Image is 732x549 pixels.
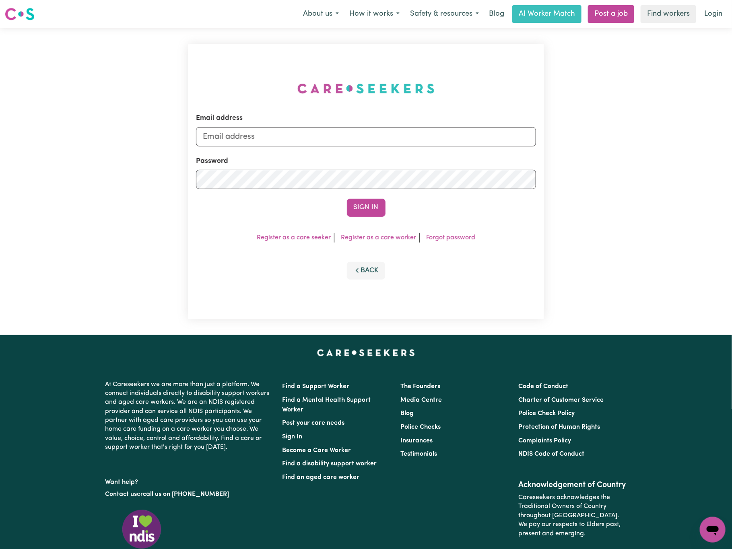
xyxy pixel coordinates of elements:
[196,156,228,167] label: Password
[518,424,600,430] a: Protection of Human Rights
[405,6,484,23] button: Safety & resources
[400,410,414,417] a: Blog
[518,397,604,403] a: Charter of Customer Service
[282,434,303,440] a: Sign In
[196,113,243,123] label: Email address
[317,350,415,356] a: Careseekers home page
[588,5,634,23] a: Post a job
[282,397,371,413] a: Find a Mental Health Support Worker
[282,474,360,481] a: Find an aged care worker
[518,438,571,444] a: Complaints Policy
[341,234,416,241] a: Register as a care worker
[105,475,273,487] p: Want help?
[484,5,509,23] a: Blog
[518,410,575,417] a: Police Check Policy
[518,480,627,490] h2: Acknowledgement of Country
[518,383,568,390] a: Code of Conduct
[400,438,433,444] a: Insurances
[518,490,627,541] p: Careseekers acknowledges the Traditional Owners of Country throughout [GEOGRAPHIC_DATA]. We pay o...
[700,517,726,543] iframe: Button to launch messaging window
[400,397,442,403] a: Media Centre
[282,447,351,454] a: Become a Care Worker
[257,234,331,241] a: Register as a care seeker
[5,7,35,21] img: Careseekers logo
[344,6,405,23] button: How it works
[400,451,437,457] a: Testimonials
[512,5,581,23] a: AI Worker Match
[282,383,350,390] a: Find a Support Worker
[518,451,584,457] a: NDIS Code of Conduct
[105,487,273,502] p: or
[298,6,344,23] button: About us
[143,491,229,498] a: call us on [PHONE_NUMBER]
[282,420,345,426] a: Post your care needs
[400,424,441,430] a: Police Checks
[400,383,440,390] a: The Founders
[5,5,35,23] a: Careseekers logo
[641,5,696,23] a: Find workers
[196,127,536,146] input: Email address
[347,262,386,280] button: Back
[699,5,727,23] a: Login
[347,199,386,216] button: Sign In
[282,461,377,467] a: Find a disability support worker
[426,234,475,241] a: Forgot password
[105,491,137,498] a: Contact us
[105,377,273,455] p: At Careseekers we are more than just a platform. We connect individuals directly to disability su...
